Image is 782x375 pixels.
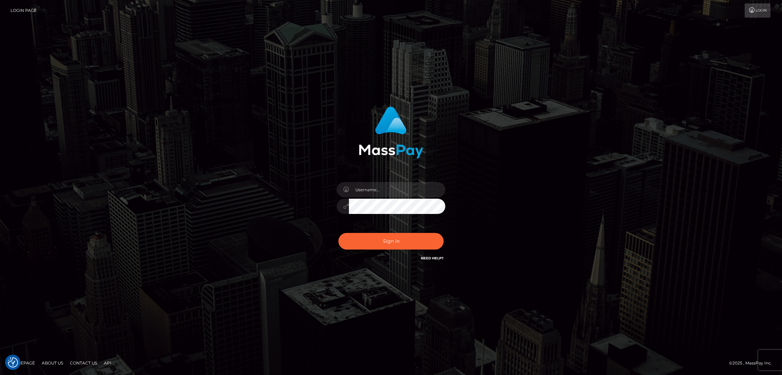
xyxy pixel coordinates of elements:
[39,358,66,368] a: About Us
[349,182,445,197] input: Username...
[745,3,770,18] a: Login
[359,106,423,158] img: MassPay Login
[421,256,444,260] a: Need Help?
[67,358,100,368] a: Contact Us
[338,233,444,250] button: Sign in
[7,358,38,368] a: Homepage
[8,357,18,368] button: Consent Preferences
[729,359,777,367] div: © 2025 , MassPay Inc.
[11,3,37,18] a: Login Page
[101,358,114,368] a: API
[8,357,18,368] img: Revisit consent button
